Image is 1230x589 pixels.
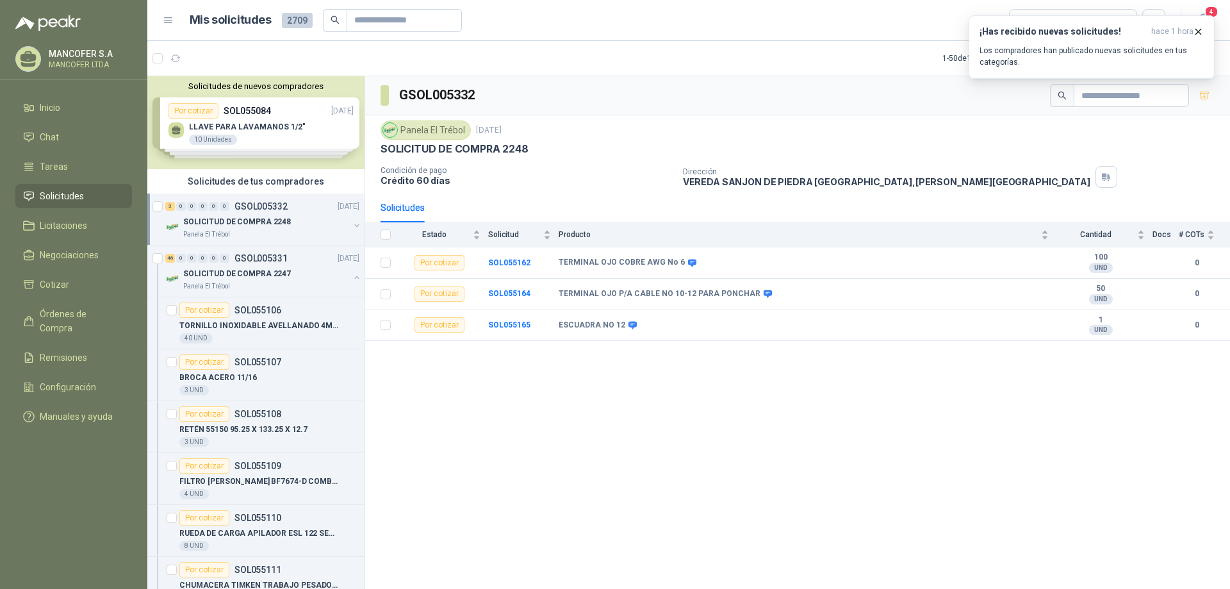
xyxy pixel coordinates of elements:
div: Todas [1017,13,1044,28]
div: 46 [165,254,175,263]
p: [DATE] [338,201,359,213]
p: SOL055109 [234,461,281,470]
b: ESCUADRA NO 12 [559,320,625,331]
div: 0 [187,254,197,263]
img: Company Logo [383,123,397,137]
p: SOLICITUD DE COMPRA 2248 [183,216,291,228]
button: 4 [1192,9,1215,32]
span: Estado [398,230,470,239]
p: BROCA ACERO 11/16 [179,372,257,384]
b: 100 [1056,253,1145,263]
div: 1 - 50 de 1509 [942,48,1026,69]
p: Panela El Trébol [183,229,230,240]
button: Solicitudes de nuevos compradores [152,81,359,91]
p: SOL055106 [234,306,281,315]
span: Tareas [40,160,68,174]
div: Por cotizar [179,458,229,474]
h3: ¡Has recibido nuevas solicitudes! [980,26,1146,37]
div: 0 [187,202,197,211]
div: Por cotizar [179,354,229,370]
th: Cantidad [1056,222,1152,247]
a: Por cotizarSOL055106TORNILLO INOXIDABLE AVELLANADO 4MMx16M40 UND [147,297,365,349]
img: Company Logo [165,271,181,286]
a: SOL055164 [488,289,530,298]
div: 0 [176,254,186,263]
div: 0 [176,202,186,211]
a: Por cotizarSOL055109FILTRO [PERSON_NAME] BF7674-D COMBUSTIB ALZ014 UND [147,453,365,505]
p: Condición de pago [381,166,673,175]
th: Estado [398,222,488,247]
p: SOLICITUD DE COMPRA 2248 [381,142,529,156]
a: Tareas [15,154,132,179]
th: Solicitud [488,222,559,247]
a: Licitaciones [15,213,132,238]
a: Negociaciones [15,243,132,267]
p: TORNILLO INOXIDABLE AVELLANADO 4MMx16M [179,320,339,332]
b: 50 [1056,284,1145,294]
a: Manuales y ayuda [15,404,132,429]
span: Órdenes de Compra [40,307,120,335]
div: 3 UND [179,437,209,447]
div: Panela El Trébol [381,120,471,140]
b: 0 [1179,288,1215,300]
h1: Mis solicitudes [190,11,272,29]
span: hace 1 hora [1151,26,1193,37]
button: ¡Has recibido nuevas solicitudes!hace 1 hora Los compradores han publicado nuevas solicitudes en ... [969,15,1215,79]
p: RUEDA DE CARGA APILADOR ESL 122 SERIE [179,527,339,540]
th: Producto [559,222,1056,247]
a: SOL055165 [488,320,530,329]
a: Cotizar [15,272,132,297]
span: Cotizar [40,278,69,292]
div: UND [1089,325,1113,335]
span: Cantidad [1056,230,1135,239]
div: Por cotizar [414,286,464,302]
p: GSOL005331 [234,254,288,263]
span: Negociaciones [40,248,99,262]
b: 1 [1056,315,1145,326]
span: search [331,15,340,24]
div: Por cotizar [414,255,464,270]
img: Logo peakr [15,15,81,31]
div: 0 [209,202,218,211]
a: Inicio [15,95,132,120]
div: UND [1089,263,1113,273]
p: Dirección [683,167,1090,176]
a: Solicitudes [15,184,132,208]
div: 0 [198,202,208,211]
a: 46 0 0 0 0 0 GSOL005331[DATE] Company LogoSOLICITUD DE COMPRA 2247Panela El Trébol [165,251,362,292]
b: 0 [1179,319,1215,331]
div: Por cotizar [179,562,229,577]
p: SOL055108 [234,410,281,419]
div: 4 UND [179,489,209,499]
a: Órdenes de Compra [15,302,132,340]
b: TERMINAL OJO COBRE AWG No 6 [559,258,685,268]
p: MANCOFER LTDA [49,61,129,69]
span: Manuales y ayuda [40,410,113,424]
div: 3 UND [179,385,209,395]
p: GSOL005332 [234,202,288,211]
th: # COTs [1179,222,1230,247]
h3: GSOL005332 [399,85,477,105]
p: Crédito 60 días [381,175,673,186]
span: Licitaciones [40,219,87,233]
div: Solicitudes de nuevos compradoresPor cotizarSOL055084[DATE] LLAVE PARA LAVAMANOS 1/2"10 UnidadesP... [147,76,365,169]
span: Producto [559,230,1038,239]
p: RETÉN 55150 95.25 X 133.25 X 12.7 [179,424,307,436]
p: [DATE] [338,253,359,265]
div: Por cotizar [179,510,229,526]
p: [DATE] [476,124,502,137]
div: 3 [165,202,175,211]
a: Por cotizarSOL055107BROCA ACERO 11/163 UND [147,349,365,401]
span: # COTs [1179,230,1204,239]
span: search [1058,91,1067,100]
p: SOL055111 [234,565,281,574]
div: Solicitudes [381,201,425,215]
p: SOL055107 [234,358,281,367]
div: 0 [198,254,208,263]
div: Por cotizar [414,317,464,333]
a: Por cotizarSOL055110RUEDA DE CARGA APILADOR ESL 122 SERIE8 UND [147,505,365,557]
div: 40 UND [179,333,213,344]
img: Company Logo [165,219,181,235]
